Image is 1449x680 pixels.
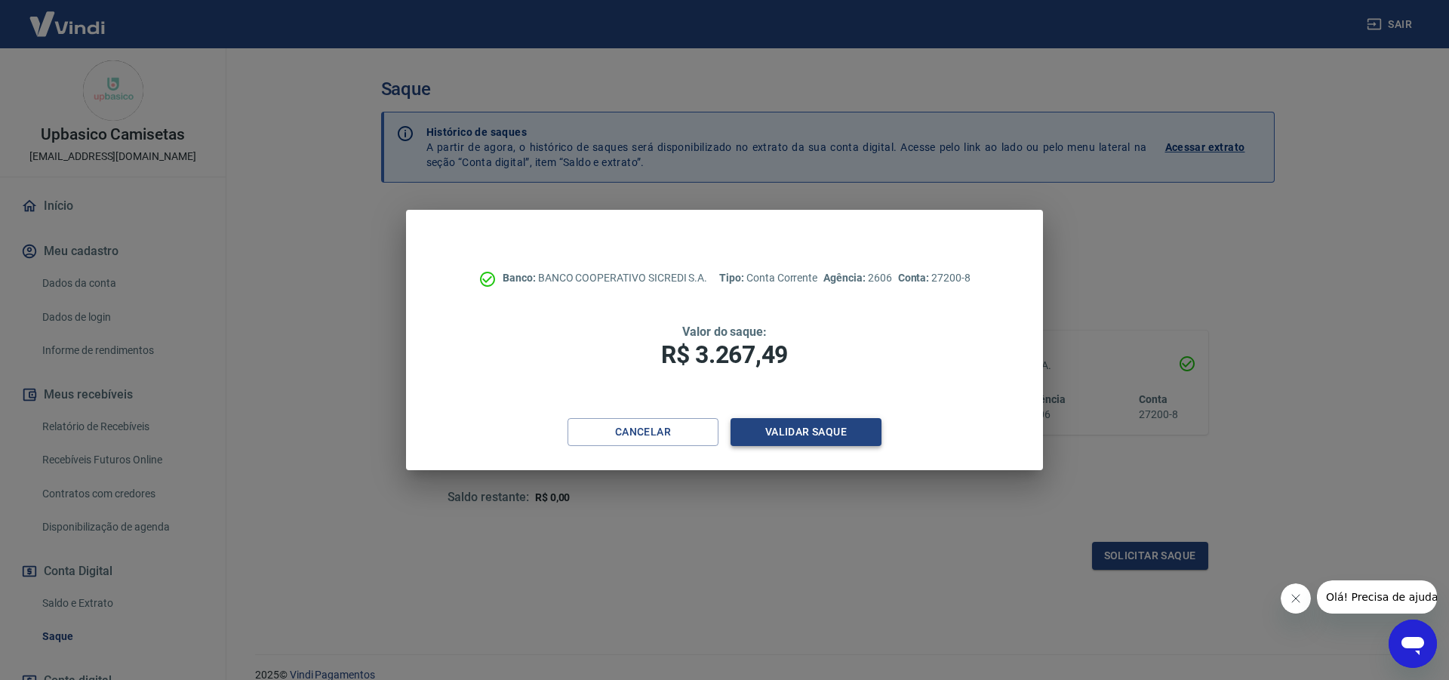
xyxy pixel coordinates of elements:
[503,272,538,284] span: Banco:
[719,270,817,286] p: Conta Corrente
[731,418,881,446] button: Validar saque
[823,270,891,286] p: 2606
[1317,580,1437,614] iframe: Mensagem da empresa
[898,272,932,284] span: Conta:
[719,272,746,284] span: Tipo:
[503,270,707,286] p: BANCO COOPERATIVO SICREDI S.A.
[1281,583,1311,614] iframe: Fechar mensagem
[823,272,868,284] span: Agência:
[898,270,971,286] p: 27200-8
[1389,620,1437,668] iframe: Botão para abrir a janela de mensagens
[568,418,718,446] button: Cancelar
[682,325,767,339] span: Valor do saque:
[661,340,788,369] span: R$ 3.267,49
[9,11,127,23] span: Olá! Precisa de ajuda?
